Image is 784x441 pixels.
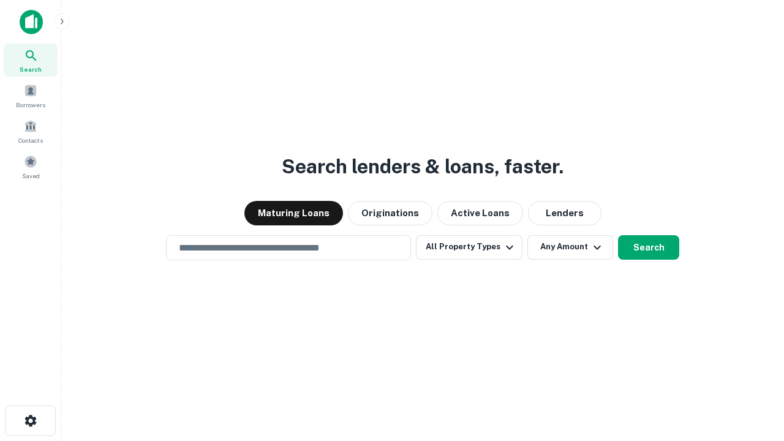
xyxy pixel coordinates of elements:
[18,135,43,145] span: Contacts
[20,64,42,74] span: Search
[22,171,40,181] span: Saved
[282,152,563,181] h3: Search lenders & loans, faster.
[723,343,784,402] iframe: Chat Widget
[527,235,613,260] button: Any Amount
[4,79,58,112] a: Borrowers
[4,150,58,183] a: Saved
[4,43,58,77] a: Search
[437,201,523,225] button: Active Loans
[16,100,45,110] span: Borrowers
[4,115,58,148] a: Contacts
[244,201,343,225] button: Maturing Loans
[20,10,43,34] img: capitalize-icon.png
[618,235,679,260] button: Search
[416,235,522,260] button: All Property Types
[348,201,432,225] button: Originations
[528,201,601,225] button: Lenders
